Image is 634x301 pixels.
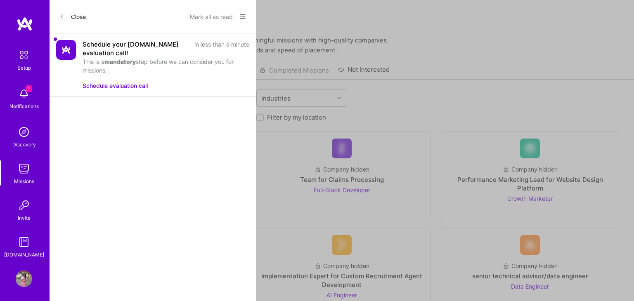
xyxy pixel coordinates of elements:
[16,197,32,214] img: Invite
[16,234,32,250] img: guide book
[14,177,34,186] div: Missions
[194,40,249,57] div: in less than a minute
[17,63,31,72] div: Setup
[83,57,249,75] div: This is a step before we can consider you for missions.
[17,16,33,31] img: logo
[56,40,76,60] img: Company Logo
[16,124,32,140] img: discovery
[16,160,32,177] img: teamwork
[4,250,44,259] div: [DOMAIN_NAME]
[18,214,31,222] div: Invite
[104,58,136,65] b: mandatory
[12,140,36,149] div: Discovery
[83,40,189,57] div: Schedule your [DOMAIN_NAME] evaluation call!
[190,10,233,23] button: Mark all as read
[83,81,148,90] button: Schedule evaluation call
[16,270,32,287] img: User Avatar
[14,270,34,287] a: User Avatar
[15,46,33,63] img: setup
[59,10,86,23] button: Close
